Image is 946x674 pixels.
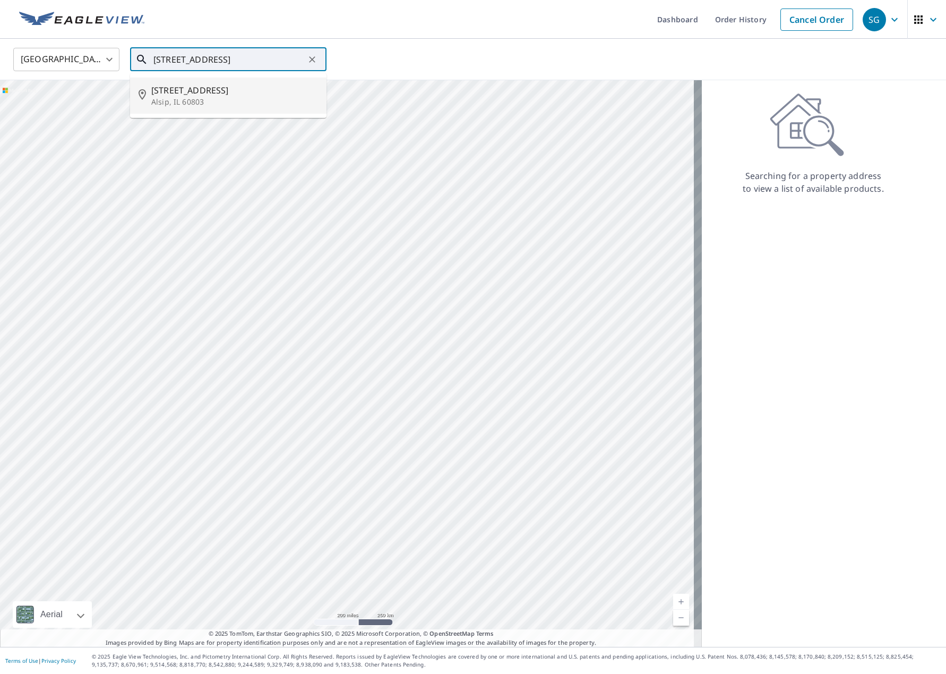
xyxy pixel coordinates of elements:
div: [GEOGRAPHIC_DATA] [13,45,119,74]
a: Terms of Use [5,657,38,664]
a: Cancel Order [780,8,853,31]
img: EV Logo [19,12,144,28]
p: Alsip, IL 60803 [151,97,318,107]
span: © 2025 TomTom, Earthstar Geographics SIO, © 2025 Microsoft Corporation, © [209,629,494,638]
button: Clear [305,52,320,67]
a: Terms [476,629,494,637]
div: SG [863,8,886,31]
p: Searching for a property address to view a list of available products. [742,169,884,195]
input: Search by address or latitude-longitude [153,45,305,74]
a: Current Level 5, Zoom In [673,594,689,610]
a: OpenStreetMap [429,629,474,637]
p: © 2025 Eagle View Technologies, Inc. and Pictometry International Corp. All Rights Reserved. Repo... [92,653,941,669]
div: Aerial [37,601,66,628]
p: | [5,658,76,664]
a: Current Level 5, Zoom Out [673,610,689,626]
span: [STREET_ADDRESS] [151,84,318,97]
a: Privacy Policy [41,657,76,664]
div: Aerial [13,601,92,628]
